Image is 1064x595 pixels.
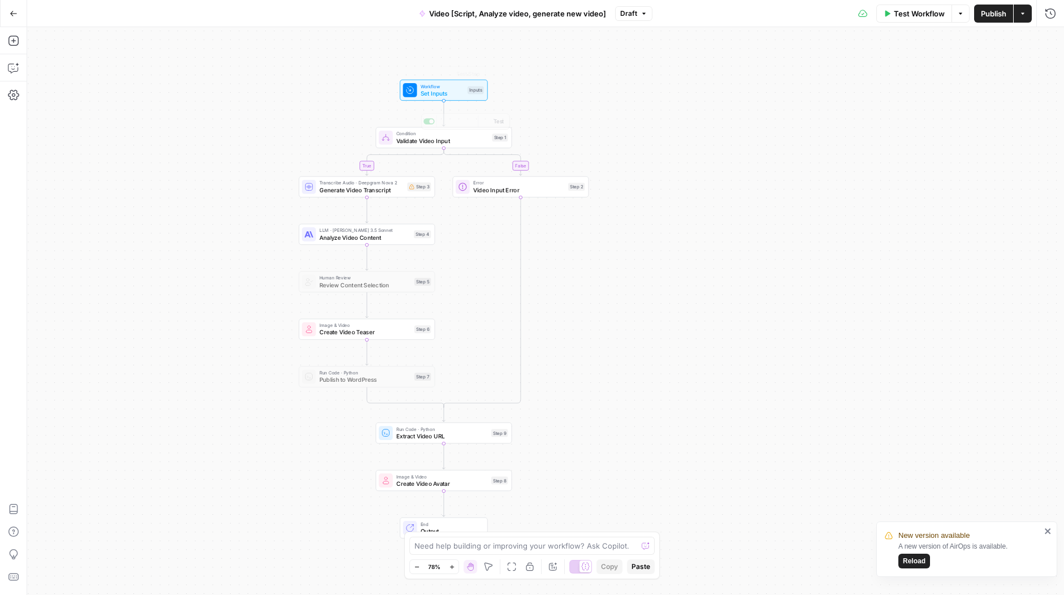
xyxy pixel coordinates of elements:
span: Image & Video [319,322,411,329]
div: Transcribe Audio · Deepgram Nova 2Generate Video TranscriptStep 3 [299,176,435,197]
span: Copy [601,562,618,572]
span: Validate Video Input [396,136,488,145]
span: Video [Script, Analyze video, generate new video] [429,8,606,19]
div: Step 4 [414,230,431,238]
g: Edge from step_6 to step_7 [366,340,369,365]
div: A new version of AirOps is available. [898,541,1041,568]
g: Edge from step_4 to step_5 [366,245,369,270]
span: Video Input Error [473,186,565,195]
div: Step 8 [491,477,508,485]
button: Video [Script, Analyze video, generate new video] [412,5,613,23]
span: Analyze Video Content [319,233,410,242]
div: Step 7 [414,373,431,381]
button: Reload [898,554,930,568]
span: Extract Video URL [396,432,488,441]
span: End [421,520,481,527]
span: Output [421,527,481,536]
div: Step 2 [568,183,585,191]
span: New version available [898,530,970,541]
span: Publish to WordPress [319,376,411,385]
span: Reload [903,556,925,566]
button: Paste [627,559,655,574]
button: Publish [974,5,1013,23]
span: Test Workflow [894,8,945,19]
span: Transcribe Audio · Deepgram Nova 2 [319,179,404,186]
button: Draft [615,6,652,21]
button: Copy [596,559,622,574]
div: WorkflowSet InputsInputsTest Step [375,80,512,101]
div: Step 6 [414,325,431,333]
span: Draft [620,8,637,19]
div: ConditionValidate Video InputStep 1Test [375,127,512,148]
span: Run Code · Python [319,369,411,376]
img: rmejigl5z5mwnxpjlfq225817r45 [305,325,314,334]
div: Human ReviewReview Content SelectionStep 5 [299,271,435,292]
button: Test Workflow [876,5,951,23]
span: Condition [396,130,488,137]
span: Generate Video Transcript [319,186,404,195]
div: EndOutput [375,518,512,538]
div: Image & VideoCreate Video TeaserStep 6 [299,319,435,340]
span: Human Review [319,274,411,281]
span: Create Video Teaser [319,328,411,337]
g: Edge from step_1 to step_2 [444,148,522,175]
span: Image & Video [396,473,488,480]
div: Step 1 [492,133,508,141]
div: Image & VideoCreate Video AvatarStep 8 [375,470,512,491]
span: Set Inputs [421,89,464,98]
div: Step 3 [407,183,431,192]
span: Paste [632,562,650,572]
g: Edge from step_5 to step_6 [366,292,369,318]
span: 78% [428,562,440,571]
g: Edge from step_1 to step_3 [366,148,444,175]
g: Edge from step_1-conditional-end to step_9 [443,406,446,422]
div: Step 5 [414,278,431,286]
g: Edge from step_7 to step_1-conditional-end [367,387,444,408]
g: Edge from step_8 to end [443,491,446,516]
span: Run Code · Python [396,425,488,432]
span: Workflow [421,83,464,89]
g: Edge from step_2 to step_1-conditional-end [444,197,521,408]
span: Create Video Avatar [396,479,488,488]
div: LLM · [PERSON_NAME] 3.5 SonnetAnalyze Video ContentStep 4 [299,224,435,245]
span: Review Content Selection [319,281,411,290]
g: Edge from start to step_1 [443,101,446,126]
img: rmejigl5z5mwnxpjlfq225817r45 [382,476,391,485]
button: close [1044,527,1052,536]
div: Run Code · PythonPublish to WordPressStep 7 [299,366,435,387]
div: Inputs [468,86,484,94]
div: ErrorVideo Input ErrorStep 2 [452,176,589,197]
div: Step 9 [491,429,508,437]
span: Publish [981,8,1006,19]
div: Run Code · PythonExtract Video URLStep 9 [375,422,512,443]
span: LLM · [PERSON_NAME] 3.5 Sonnet [319,227,410,234]
g: Edge from step_9 to step_8 [443,443,446,469]
g: Edge from step_3 to step_4 [366,197,369,223]
span: Error [473,179,565,186]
